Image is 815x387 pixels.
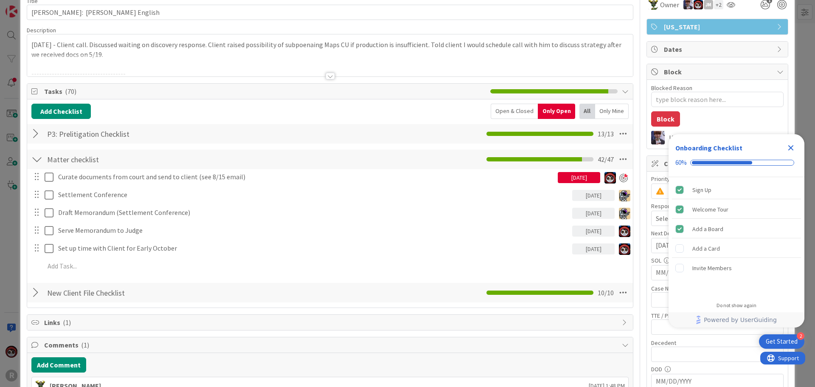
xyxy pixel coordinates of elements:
div: DOD [651,366,784,372]
div: Open & Closed [491,104,538,119]
label: Decedent [651,339,676,347]
span: Custom Fields [664,158,773,169]
input: Add Checklist... [44,285,235,300]
img: JS [619,226,630,237]
div: Open Get Started checklist, remaining modules: 2 [759,334,804,349]
div: [DATE] [572,208,615,219]
div: Unblocked by [PERSON_NAME] [669,134,784,141]
div: Checklist items [669,177,804,297]
div: Responsible Paralegal [651,203,784,209]
div: Only Open [538,104,575,119]
label: Blocked Reason [651,84,692,92]
p: Serve Memorandum to Judge [58,226,569,235]
div: Invite Members [692,263,732,273]
div: Checklist progress: 60% [675,159,798,167]
div: Invite Members is incomplete. [672,259,801,277]
span: Block [664,67,773,77]
div: Add a Card is incomplete. [672,239,801,258]
p: Curate documents from court and send to client (see 8/15 email) [58,172,554,182]
div: 60% [675,159,687,167]
span: 42 / 47 [598,154,614,164]
span: Select Member [656,213,700,223]
input: type card name here... [27,5,633,20]
span: 13 / 13 [598,129,614,139]
span: [US_STATE] [664,22,773,32]
div: Add a Card [692,243,720,254]
div: Sign Up [692,185,711,195]
input: Add Checklist... [44,126,235,141]
div: Add a Board is complete. [672,220,801,238]
div: Welcome Tour is complete. [672,200,801,219]
div: [DATE] [572,190,615,201]
img: JS [604,172,616,184]
div: Get Started [766,337,798,346]
span: Powered by UserGuiding [704,315,777,325]
div: Welcome Tour [692,204,728,215]
div: Do not show again [717,302,756,309]
div: Next Deadline [651,230,784,236]
button: Add Checklist [31,104,91,119]
span: ( 1 ) [63,318,71,327]
span: Description [27,26,56,34]
div: [DATE] [572,243,615,254]
label: TTE / PR [651,312,672,319]
input: Add Checklist... [44,152,235,167]
div: Only Mine [595,104,629,119]
div: Onboarding Checklist [675,143,742,153]
div: All [579,104,595,119]
span: Dates [664,44,773,54]
img: TM [619,190,630,201]
div: Footer [669,312,804,328]
p: Set up time with Client for Early October [58,243,569,253]
div: Priority [651,176,784,182]
img: ML [651,131,665,144]
button: Block [651,111,680,127]
p: Settlement Conference [58,190,569,200]
a: Powered by UserGuiding [673,312,800,328]
span: Comments [44,340,618,350]
div: SOL [651,257,784,263]
span: Tasks [44,86,486,96]
div: Sign Up is complete. [672,181,801,199]
div: Add a Board [692,224,723,234]
span: ( 1 ) [81,341,89,349]
div: Checklist Container [669,134,804,328]
img: TM [619,208,630,219]
p: Draft Memorandum (Settlement Conference) [58,208,569,218]
span: Support [18,1,39,11]
span: 10 / 10 [598,288,614,298]
button: Add Comment [31,357,86,373]
span: Links [44,317,618,328]
div: [DATE] [572,226,615,237]
div: 2 [797,332,804,340]
div: Close Checklist [784,141,798,155]
div: [DATE] [558,172,600,183]
img: JS [619,243,630,255]
input: MM/DD/YYYY [656,238,779,253]
label: Case Number [651,285,685,292]
p: [DATE] - Client call. Discussed waiting on discovery response. Client raised possibility of subpo... [31,40,629,59]
input: MM/DD/YYYY [656,266,779,280]
span: ( 70 ) [65,87,76,96]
